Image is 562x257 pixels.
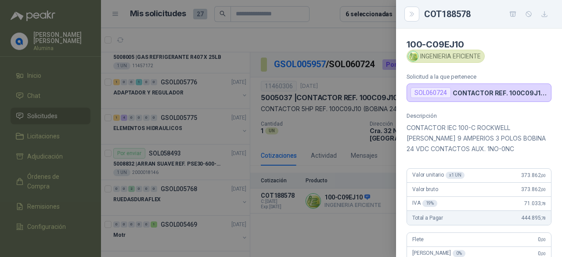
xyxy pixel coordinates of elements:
[446,172,465,179] div: x 1 UN
[412,250,465,257] span: [PERSON_NAME]
[453,250,465,257] div: 0 %
[412,186,438,192] span: Valor bruto
[412,200,437,207] span: IVA
[521,186,546,192] span: 373.862
[540,251,546,256] span: ,00
[412,172,465,179] span: Valor unitario
[407,112,551,119] p: Descripción
[412,215,443,221] span: Total a Pagar
[407,73,551,80] p: Solicitud a la que pertenece
[424,7,551,21] div: COT188578
[524,200,546,206] span: 71.033
[422,200,438,207] div: 19 %
[538,236,546,243] span: 0
[411,87,451,98] div: SOL060724
[407,123,551,154] p: CONTACTOR IEC 100-C ROCKWELL [PERSON_NAME] 9 AMPERIOS 3 POLOS BOBINA 24 VDC CONTACTOS AUX. 1NO-0NC
[538,250,546,257] span: 0
[540,216,546,221] span: ,78
[453,89,548,97] p: CONTACTOR REF. 100C09J10 (BOBINA 24VAC)
[407,39,551,50] h4: 100-C09EJ10
[540,187,546,192] span: ,00
[412,236,424,243] span: Flete
[540,237,546,242] span: ,00
[408,51,418,61] img: Company Logo
[521,172,546,178] span: 373.862
[407,9,417,19] button: Close
[540,173,546,178] span: ,00
[540,201,546,206] span: ,78
[407,50,485,63] div: INGENIERIA EFICIENTE
[521,215,546,221] span: 444.895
